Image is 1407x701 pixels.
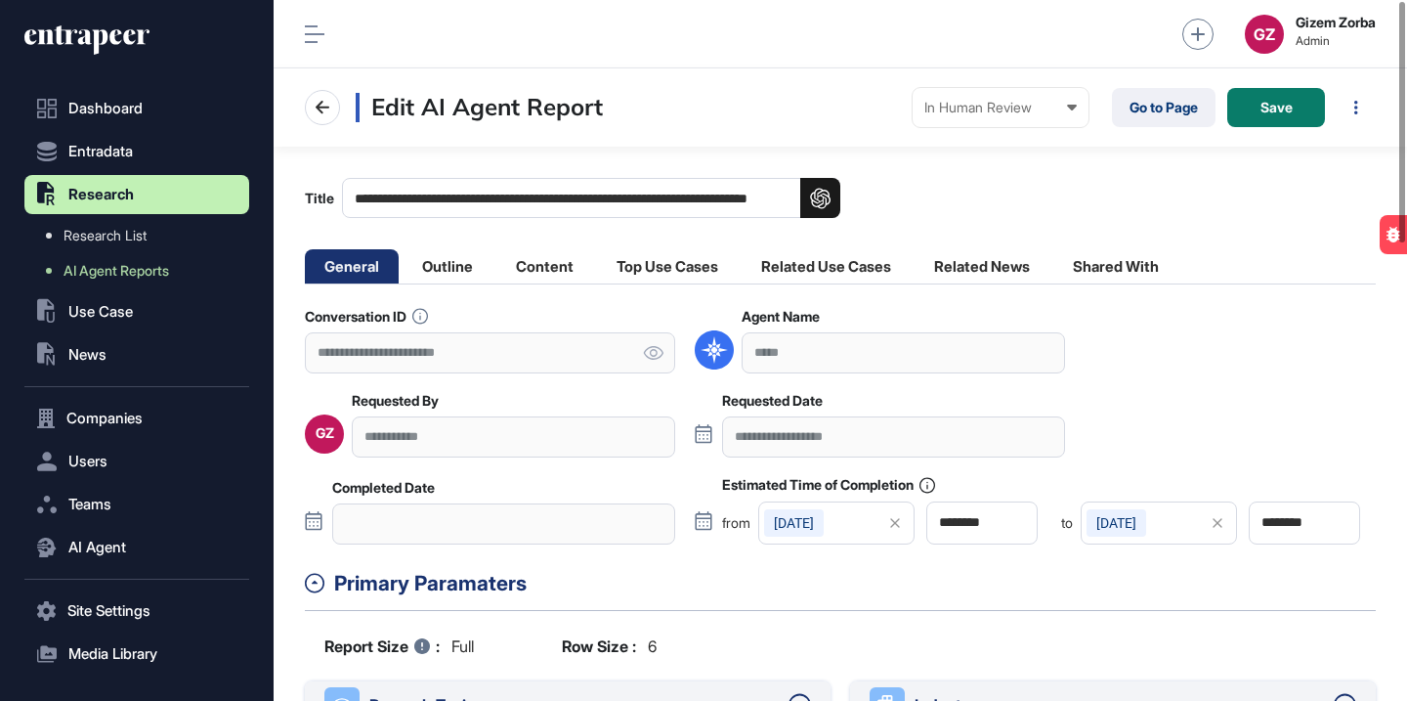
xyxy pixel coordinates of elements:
[597,249,738,284] li: Top Use Cases
[24,335,249,374] button: News
[403,249,492,284] li: Outline
[496,249,593,284] li: Content
[68,646,157,662] span: Media Library
[68,101,143,116] span: Dashboard
[66,411,143,426] span: Companies
[324,635,474,658] div: full
[24,591,249,631] button: Site Settings
[67,603,150,619] span: Site Settings
[24,528,249,567] button: AI Agent
[764,509,824,537] div: [DATE]
[34,253,249,288] a: AI Agent Reports
[1296,34,1376,48] span: Admin
[722,516,750,530] span: from
[1227,88,1325,127] button: Save
[24,485,249,524] button: Teams
[324,635,440,658] b: Report Size :
[24,399,249,438] button: Companies
[68,187,134,202] span: Research
[24,89,249,128] a: Dashboard
[24,635,249,674] button: Media Library
[1245,15,1284,54] button: GZ
[1112,88,1215,127] a: Go to Page
[64,228,147,243] span: Research List
[24,175,249,214] button: Research
[34,218,249,253] a: Research List
[562,635,636,658] b: Row Size :
[316,425,334,441] div: GZ
[68,497,111,512] span: Teams
[68,454,107,469] span: Users
[24,292,249,331] button: Use Case
[356,93,603,122] h3: Edit AI Agent Report
[64,263,169,279] span: AI Agent Reports
[334,568,1376,599] div: Primary Paramaters
[742,249,911,284] li: Related Use Cases
[24,442,249,481] button: Users
[68,540,126,555] span: AI Agent
[742,309,820,325] label: Agent Name
[68,347,107,363] span: News
[305,308,428,325] label: Conversation ID
[305,178,840,218] label: Title
[68,304,133,320] span: Use Case
[722,477,935,494] label: Estimated Time of Completion
[352,393,439,409] label: Requested By
[924,100,1077,115] div: In Human Review
[342,178,840,218] input: Title
[1296,15,1376,30] strong: Gizem Zorba
[332,480,435,496] label: Completed Date
[1061,516,1073,530] span: to
[562,635,657,658] div: 6
[722,393,823,409] label: Requested Date
[24,132,249,171] button: Entradata
[1087,509,1146,537] div: [DATE]
[305,249,399,284] li: General
[1053,249,1178,284] li: Shared With
[915,249,1049,284] li: Related News
[1260,101,1293,114] span: Save
[68,144,133,159] span: Entradata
